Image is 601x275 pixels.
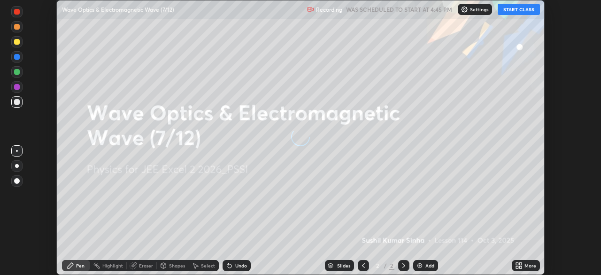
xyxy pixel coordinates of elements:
img: recording.375f2c34.svg [307,6,314,13]
div: / [384,263,387,268]
div: Undo [235,263,247,268]
div: Add [425,263,434,268]
p: Settings [470,7,488,12]
div: Shapes [169,263,185,268]
div: Slides [337,263,350,268]
button: START CLASS [498,4,540,15]
div: Eraser [139,263,153,268]
p: Wave Optics & Electromagnetic Wave (7/12) [62,6,174,13]
p: Recording [316,6,342,13]
div: Select [201,263,215,268]
div: Pen [76,263,85,268]
h5: WAS SCHEDULED TO START AT 4:45 PM [346,5,452,14]
div: Highlight [102,263,123,268]
div: 2 [373,263,382,268]
img: class-settings-icons [461,6,468,13]
div: 2 [389,261,394,270]
img: add-slide-button [416,262,424,269]
div: More [524,263,536,268]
